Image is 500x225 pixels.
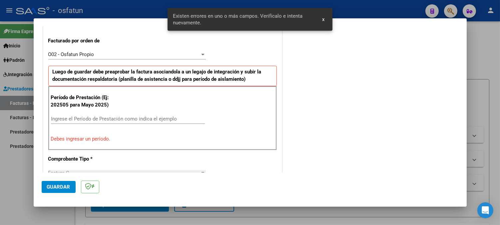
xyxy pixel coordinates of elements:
p: Comprobante Tipo * [48,155,117,163]
span: Existen errores en uno o más campos. Verifícalo e intenta nuevamente. [173,13,314,26]
p: Período de Prestación (Ej: 202505 para Mayo 2025) [51,94,118,109]
span: Factura C [48,170,70,176]
button: x [317,13,330,25]
p: Debes ingresar un período. [51,135,274,143]
p: Facturado por orden de [48,37,117,45]
strong: Luego de guardar debe preaprobar la factura asociandola a un legajo de integración y subir la doc... [53,69,261,82]
span: x [322,16,324,22]
button: Guardar [42,181,76,193]
div: Open Intercom Messenger [477,202,493,218]
span: Guardar [47,184,70,190]
span: O02 - Osfatun Propio [48,51,94,57]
